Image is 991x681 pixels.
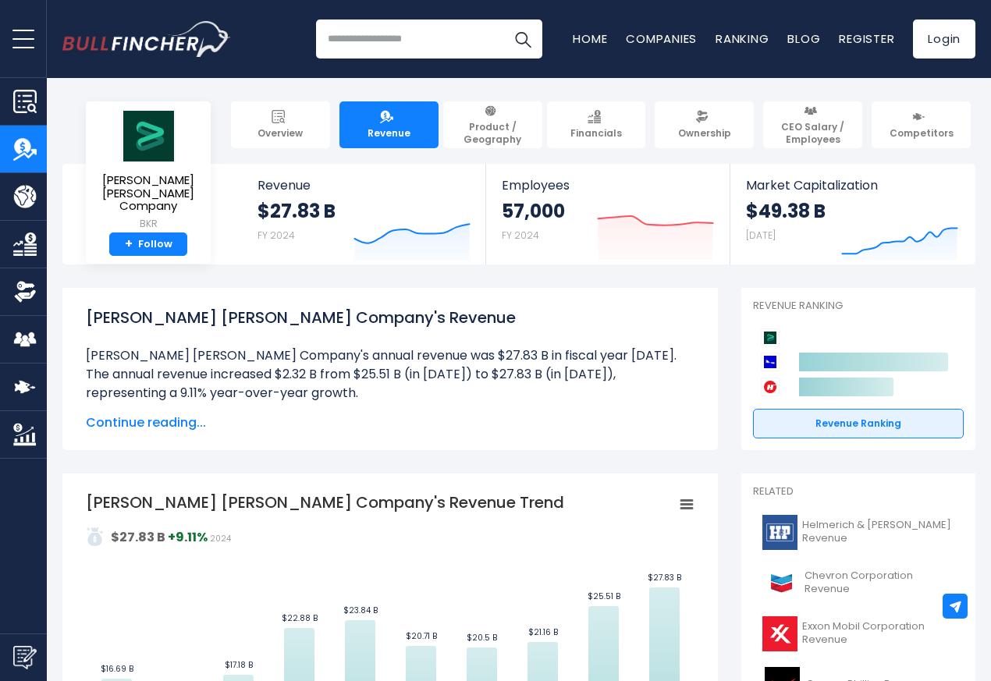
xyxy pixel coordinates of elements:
a: Financials [547,101,646,148]
text: $23.84 B [343,605,378,616]
p: Related [753,485,964,498]
text: $25.51 B [588,591,620,602]
text: $20.5 B [467,632,497,644]
img: addasd [86,527,105,546]
a: Revenue $27.83 B FY 2024 [242,164,486,264]
h1: [PERSON_NAME] [PERSON_NAME] Company's Revenue [86,306,694,329]
img: HP logo [762,515,797,550]
strong: $27.83 B [258,199,336,223]
a: Chevron Corporation Revenue [753,562,964,605]
span: Revenue [258,178,471,193]
img: Schlumberger Limited competitors logo [761,353,780,371]
img: Halliburton Company competitors logo [761,378,780,396]
text: $20.71 B [406,630,437,642]
span: Revenue [368,127,410,140]
a: [PERSON_NAME] [PERSON_NAME] Company BKR [98,109,199,232]
text: $16.69 B [101,663,133,675]
a: Login [913,20,975,59]
a: +Follow [109,232,187,257]
strong: $49.38 B [746,199,826,223]
small: [DATE] [746,229,776,242]
a: Competitors [872,101,971,148]
text: $27.83 B [648,572,681,583]
span: [PERSON_NAME] [PERSON_NAME] Company [98,174,198,213]
a: Ranking [716,30,769,47]
text: $22.88 B [282,612,318,624]
a: Overview [231,101,330,148]
span: Financials [570,127,622,140]
a: Product / Geography [443,101,542,148]
a: Revenue [339,101,439,148]
li: [PERSON_NAME] [PERSON_NAME] Company's annual revenue was $27.83 B in fiscal year [DATE]. The annu... [86,346,694,403]
a: CEO Salary / Employees [763,101,862,148]
a: Market Capitalization $49.38 B [DATE] [730,164,974,264]
a: Register [839,30,894,47]
span: Continue reading... [86,413,694,432]
button: Search [503,20,542,59]
small: FY 2024 [502,229,539,242]
span: Market Capitalization [746,178,958,193]
strong: 57,000 [502,199,565,223]
strong: $27.83 B [111,528,165,546]
a: Blog [787,30,820,47]
a: Employees 57,000 FY 2024 [486,164,729,264]
img: Baker Hughes Company competitors logo [761,328,780,347]
span: Overview [258,127,303,140]
span: Competitors [890,127,954,140]
tspan: [PERSON_NAME] [PERSON_NAME] Company's Revenue Trend [86,491,564,513]
span: CEO Salary / Employees [770,121,855,145]
small: FY 2024 [258,229,295,242]
span: Employees [502,178,713,193]
strong: + [125,237,133,251]
small: BKR [98,217,198,231]
span: Ownership [678,127,731,140]
a: Companies [626,30,697,47]
img: Bullfincher logo [62,21,231,57]
a: Go to homepage [62,21,230,57]
img: CVX logo [762,566,800,601]
strong: +9.11% [168,528,208,546]
a: Helmerich & [PERSON_NAME] Revenue [753,511,964,554]
img: Ownership [13,280,37,303]
text: $17.18 B [225,659,253,671]
img: XOM logo [762,616,797,651]
span: Product / Geography [450,121,535,145]
a: Revenue Ranking [753,409,964,438]
a: Ownership [655,101,754,148]
p: Revenue Ranking [753,300,964,313]
span: 2024 [210,533,231,544]
a: Home [573,30,607,47]
a: Exxon Mobil Corporation Revenue [753,612,964,655]
text: $21.16 B [528,626,558,638]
